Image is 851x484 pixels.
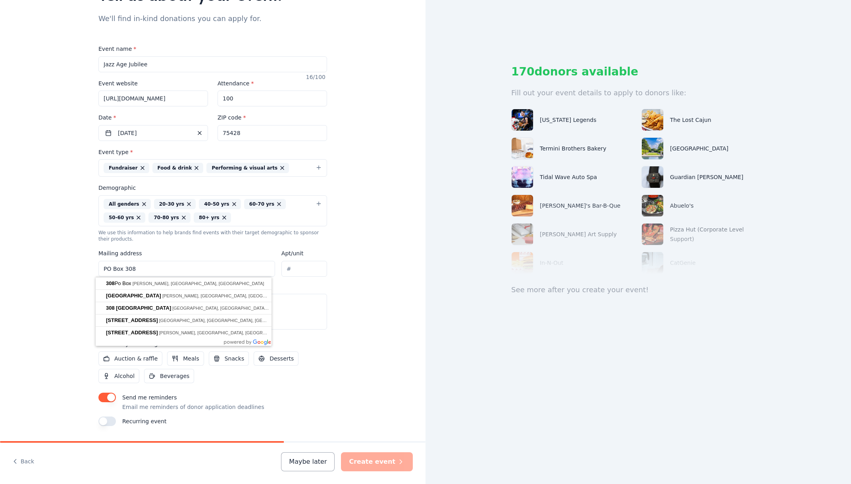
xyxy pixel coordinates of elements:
div: Termini Brothers Bakery [540,144,606,153]
div: 20-30 yrs [154,199,196,209]
button: Desserts [254,351,298,366]
button: [DATE] [98,125,208,141]
input: # [281,261,327,277]
div: 60-70 yrs [244,199,286,209]
span: Meals [183,354,199,363]
span: Snacks [225,354,244,363]
div: Fill out your event details to apply to donors like: [511,87,765,99]
button: FundraiserFood & drinkPerforming & visual arts [98,159,327,177]
span: [GEOGRAPHIC_DATA], [GEOGRAPHIC_DATA], [GEOGRAPHIC_DATA] [172,306,314,310]
span: [GEOGRAPHIC_DATA] [106,293,161,299]
div: 70-80 yrs [148,212,190,223]
img: photo for The Lost Cajun [642,109,663,131]
span: [PERSON_NAME], [GEOGRAPHIC_DATA], [GEOGRAPHIC_DATA] [133,281,264,286]
p: Email me reminders of donor application deadlines [122,402,264,412]
button: Back [13,453,34,470]
span: [STREET_ADDRESS] [106,330,158,336]
input: 20 [218,91,327,106]
div: 16 /100 [306,72,327,82]
button: Beverages [144,369,194,383]
div: [US_STATE] Legends [540,115,596,125]
img: photo for Guardian Angel Device [642,166,663,188]
div: We use this information to help brands find events with their target demographic to sponsor their... [98,229,327,242]
span: Po Box [106,280,133,286]
label: Date [98,114,208,122]
span: [GEOGRAPHIC_DATA] [116,305,171,311]
div: Food & drink [152,163,204,173]
span: [GEOGRAPHIC_DATA], [GEOGRAPHIC_DATA], [GEOGRAPHIC_DATA] [159,318,300,323]
div: 170 donors available [511,64,765,80]
label: Recurring event [122,418,167,424]
img: photo for Termini Brothers Bakery [512,138,533,159]
button: Snacks [209,351,249,366]
div: See more after you create your event! [511,283,765,296]
button: Auction & raffle [98,351,162,366]
button: All genders20-30 yrs40-50 yrs60-70 yrs50-60 yrs70-80 yrs80+ yrs [98,195,327,226]
label: Send me reminders [122,394,177,401]
div: All genders [104,199,151,209]
div: 50-60 yrs [104,212,145,223]
span: Auction & raffle [114,354,158,363]
div: Tidal Wave Auto Spa [540,172,597,182]
button: Alcohol [98,369,139,383]
span: [PERSON_NAME], [GEOGRAPHIC_DATA], [GEOGRAPHIC_DATA] [159,330,291,335]
button: Meals [167,351,204,366]
img: photo for Texas Legends [512,109,533,131]
span: Alcohol [114,371,135,381]
span: Beverages [160,371,189,381]
div: Guardian [PERSON_NAME] [670,172,743,182]
img: photo for Tidal Wave Auto Spa [512,166,533,188]
input: 12345 (U.S. only) [218,125,327,141]
div: We'll find in-kind donations you can apply for. [98,12,327,25]
span: [STREET_ADDRESS] [106,317,158,323]
label: Event website [98,80,138,88]
div: [GEOGRAPHIC_DATA] [670,144,728,153]
span: 308 [106,280,115,286]
input: https://www... [98,91,208,106]
label: ZIP code [218,114,246,122]
div: Performing & visual arts [206,163,289,173]
label: Event name [98,45,136,53]
div: Fundraiser [104,163,149,173]
span: Desserts [270,354,294,363]
label: Attendance [218,80,254,88]
button: Maybe later [281,452,335,471]
span: [PERSON_NAME], [GEOGRAPHIC_DATA], [GEOGRAPHIC_DATA] [162,293,294,298]
span: 308 [106,305,115,311]
div: 40-50 yrs [199,199,241,209]
div: The Lost Cajun [670,115,711,125]
label: Demographic [98,184,136,192]
div: 80+ yrs [194,212,231,223]
input: Spring Fundraiser [98,56,327,72]
input: Enter a US address [98,261,275,277]
label: Event type [98,148,133,156]
label: Apt/unit [281,250,304,258]
img: photo for Dallas Arboretum and Botanical Garden [642,138,663,159]
label: Mailing address [98,250,142,258]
